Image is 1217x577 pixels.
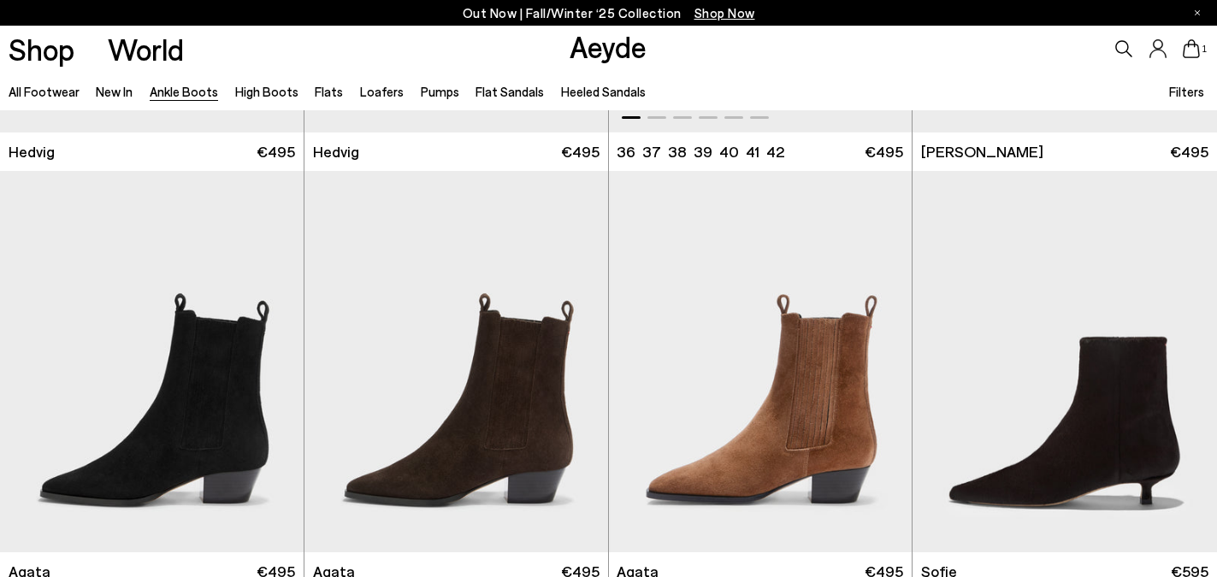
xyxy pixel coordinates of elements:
[304,171,608,552] img: Agata Suede Ankle Boots
[108,34,184,64] a: World
[561,84,646,99] a: Heeled Sandals
[921,141,1043,162] span: [PERSON_NAME]
[668,141,687,162] li: 38
[746,141,759,162] li: 41
[96,84,133,99] a: New In
[150,84,218,99] a: Ankle Boots
[766,141,784,162] li: 42
[1170,141,1208,162] span: €495
[913,171,1217,552] img: Sofie Ponyhair Ankle Boots
[360,84,404,99] a: Loafers
[9,84,80,99] a: All Footwear
[719,141,739,162] li: 40
[865,141,903,162] span: €495
[642,141,661,162] li: 37
[421,84,459,99] a: Pumps
[617,141,635,162] li: 36
[561,141,600,162] span: €495
[913,171,1217,552] div: 1 / 6
[694,141,712,162] li: 39
[609,171,913,552] img: Agata Suede Ankle Boots
[570,28,647,64] a: Aeyde
[1183,39,1200,58] a: 1
[235,84,298,99] a: High Boots
[9,34,74,64] a: Shop
[463,3,755,24] p: Out Now | Fall/Winter ‘25 Collection
[913,132,1217,171] a: [PERSON_NAME] €495
[257,141,295,162] span: €495
[9,141,55,162] span: Hedvig
[313,141,359,162] span: Hedvig
[694,5,755,21] span: Navigate to /collections/new-in
[1200,44,1208,54] span: 1
[315,84,343,99] a: Flats
[913,171,1217,552] a: Next slide Previous slide
[1169,84,1204,99] span: Filters
[609,132,913,171] a: 36 37 38 39 40 41 42 €495
[476,84,544,99] a: Flat Sandals
[617,141,779,162] ul: variant
[304,132,608,171] a: Hedvig €495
